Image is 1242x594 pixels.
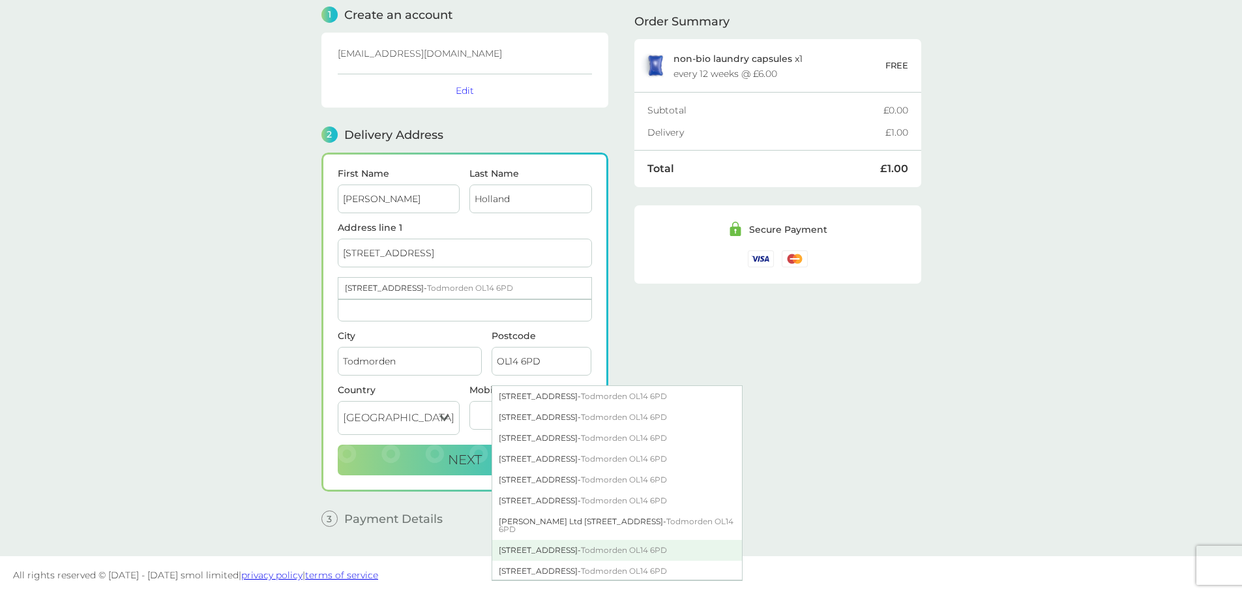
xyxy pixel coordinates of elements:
span: Todmorden OL14 6PD [581,475,667,484]
div: [STREET_ADDRESS] - [492,386,742,407]
label: First Name [338,169,460,178]
span: Delivery Address [344,129,443,141]
a: privacy policy [241,569,303,581]
span: non-bio laundry capsules [673,53,792,65]
div: [STREET_ADDRESS] - [492,540,742,561]
div: [STREET_ADDRESS] - [492,407,742,428]
div: [STREET_ADDRESS] - [492,449,742,469]
button: Next [338,445,592,476]
div: [STREET_ADDRESS] - [492,561,742,582]
span: Todmorden OL14 6PD [581,454,667,464]
button: Edit [456,85,474,97]
span: Todmorden OL14 6PD [499,516,733,534]
div: [PERSON_NAME] Ltd [STREET_ADDRESS] - [492,511,742,540]
span: Todmorden OL14 6PD [581,412,667,422]
div: Subtotal [647,106,883,115]
label: Last Name [469,169,592,178]
span: Todmorden OL14 6PD [581,545,667,555]
span: Todmorden OL14 6PD [581,566,667,576]
span: Todmorden OL14 6PD [427,283,513,293]
span: Todmorden OL14 6PD [581,433,667,443]
span: Todmorden OL14 6PD [581,391,667,401]
p: x 1 [673,53,803,64]
span: 2 [321,126,338,143]
div: [STREET_ADDRESS] - [492,490,742,511]
div: Secure Payment [749,225,827,234]
label: Address line 1 [338,223,592,232]
label: Postcode [492,331,592,340]
div: [STREET_ADDRESS] - [492,469,742,490]
div: every 12 weeks @ £6.00 [673,69,777,78]
span: Order Summary [634,16,730,27]
div: Total [647,164,880,174]
label: Mobile Number [469,385,592,394]
span: [EMAIL_ADDRESS][DOMAIN_NAME] [338,48,502,59]
div: Country [338,385,460,394]
div: [STREET_ADDRESS] - [338,278,591,299]
img: /assets/icons/cards/mastercard.svg [782,250,808,267]
div: [STREET_ADDRESS] - [492,428,742,449]
span: Payment Details [344,513,443,525]
span: 1 [321,7,338,23]
span: Create an account [344,9,452,21]
a: terms of service [305,569,378,581]
div: £1.00 [885,128,908,137]
span: Todmorden OL14 6PD [581,496,667,505]
div: £1.00 [880,164,908,174]
span: Next [448,452,482,468]
img: /assets/icons/cards/visa.svg [748,250,774,267]
label: City [338,331,482,340]
div: £0.00 [883,106,908,115]
p: FREE [885,59,908,72]
div: Delivery [647,128,885,137]
span: 3 [321,511,338,527]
